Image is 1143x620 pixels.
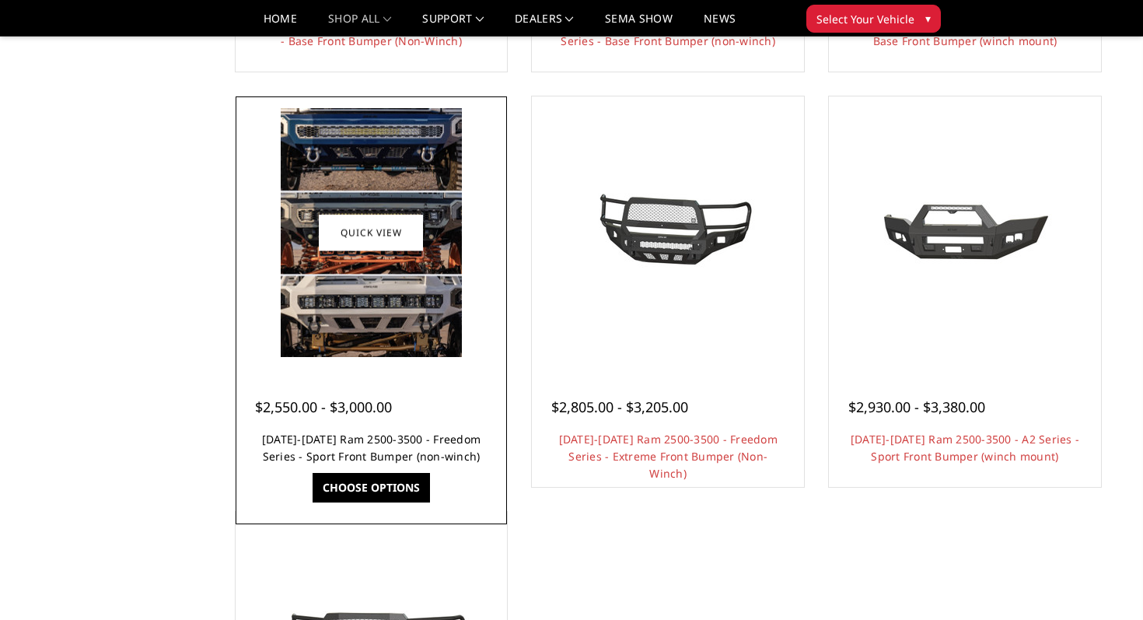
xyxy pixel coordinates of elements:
a: Quick view [319,215,423,251]
span: $2,550.00 - $3,000.00 [255,398,392,416]
iframe: Chat Widget [1065,545,1143,620]
button: Select Your Vehicle [806,5,941,33]
a: Support [422,13,484,36]
a: [DATE]-[DATE] Ram 2500-3500 - Freedom Series - Extreme Front Bumper (Non-Winch) [559,432,778,481]
a: shop all [328,13,391,36]
a: 2019-2025 Ram 2500-3500 - Freedom Series - Extreme Front Bumper (Non-Winch) 2019-2025 Ram 2500-35... [536,100,800,365]
a: Choose Options [313,473,430,503]
span: Select Your Vehicle [816,11,914,27]
img: Multiple lighting options [281,108,462,357]
span: ▾ [925,10,931,26]
a: 2019-2025 Ram 2500-3500 - A2 Series - Sport Front Bumper (winch mount) 2019-2025 Ram 2500-3500 - ... [833,100,1097,365]
a: Home [264,13,297,36]
span: $2,930.00 - $3,380.00 [848,398,985,416]
a: [DATE]-[DATE] Ram 2500-3500 - Freedom Series - Sport Front Bumper (non-winch) [262,432,481,464]
a: 2019-2025 Ram 2500-3500 - Freedom Series - Sport Front Bumper (non-winch) Multiple lighting options [239,100,504,365]
a: Dealers [515,13,574,36]
a: [DATE]-[DATE] Ram 2500-3500 - A2 Series - Sport Front Bumper (winch mount) [851,432,1079,464]
a: News [704,13,736,36]
span: $2,805.00 - $3,205.00 [551,398,688,416]
a: SEMA Show [605,13,673,36]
